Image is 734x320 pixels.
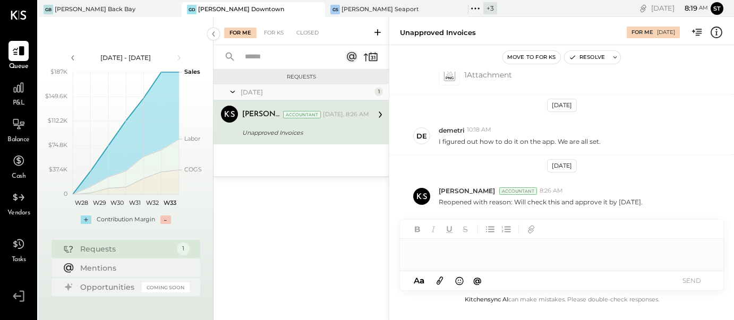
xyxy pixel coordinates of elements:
div: + 3 [483,2,497,14]
text: W29 [92,199,106,206]
div: [DATE] [547,99,577,112]
a: Balance [1,114,37,145]
div: Unapproved Invoices [400,28,476,38]
div: [PERSON_NAME] [242,109,281,120]
text: W32 [146,199,159,206]
div: GS [330,5,340,14]
button: SEND [670,273,713,288]
span: a [420,275,424,286]
div: [DATE], 8:26 AM [323,110,369,119]
text: $37.4K [49,166,67,173]
div: [DATE] - [DATE] [81,53,171,62]
button: Unordered List [483,222,497,236]
div: [DATE] [651,3,708,13]
button: Underline [442,222,456,236]
div: de [416,131,427,141]
button: Bold [411,222,424,236]
div: copy link [638,3,648,14]
span: P&L [13,99,25,108]
span: 1 Attachment [464,64,512,85]
div: Accountant [499,187,537,195]
span: Queue [9,62,29,72]
span: Vendors [7,209,30,218]
text: Sales [184,68,200,75]
div: Coming Soon [142,282,190,292]
text: W30 [110,199,123,206]
p: Reopened with reason: Will check this and approve it by [DATE]. [439,197,643,206]
div: Mentions [80,263,184,273]
text: W33 [164,199,176,206]
a: Tasks [1,234,37,265]
div: Requests [219,73,383,81]
span: [PERSON_NAME] [439,186,495,195]
div: Accountant [283,111,321,118]
text: W28 [75,199,88,206]
div: Unapproved Invoices [242,127,366,138]
a: Vendors [1,187,37,218]
span: 8:26 AM [540,187,563,195]
text: $149.6K [45,92,67,100]
span: @ [473,275,482,286]
span: Balance [7,135,30,145]
span: Cash [12,172,25,181]
div: [DATE] [241,88,372,97]
div: For Me [631,29,653,36]
button: Move to for ks [503,51,560,64]
div: Requests [80,244,172,254]
div: GB [44,5,53,14]
text: $187K [50,68,67,75]
span: Tasks [12,255,26,265]
button: Italic [426,222,440,236]
p: I figured out how to do it on the app. We are all set. [439,137,601,146]
button: @ [470,274,485,287]
span: 10:18 AM [467,126,491,134]
button: Resolve [565,51,609,64]
div: [PERSON_NAME] Seaport [342,5,419,14]
div: For Me [224,28,257,38]
span: am [699,4,708,12]
a: Cash [1,151,37,181]
div: 1 [177,243,190,255]
div: [DATE] [657,29,675,36]
div: [PERSON_NAME] Downtown [198,5,284,14]
div: 1 [374,88,383,96]
span: demetri [439,126,464,135]
button: Strikethrough [458,222,472,236]
a: P&L [1,77,37,108]
div: GD [187,5,197,14]
a: Queue [1,41,37,72]
button: Ordered List [499,222,513,236]
span: 8 : 19 [676,3,697,13]
text: COGS [184,166,202,173]
div: Opportunities [80,282,136,292]
text: 0 [64,190,67,197]
div: Contribution Margin [97,215,155,224]
text: W31 [129,199,140,206]
div: Closed [291,28,324,38]
div: For KS [259,28,289,38]
div: - [160,215,171,224]
button: st [711,2,723,15]
button: Aa [411,275,428,287]
button: Add URL [524,222,538,236]
div: [PERSON_NAME] Back Bay [55,5,135,14]
div: [DATE] [547,159,577,172]
div: + [81,215,91,224]
text: $74.8K [48,141,67,149]
text: Labor [184,135,200,142]
text: $112.2K [48,117,67,124]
